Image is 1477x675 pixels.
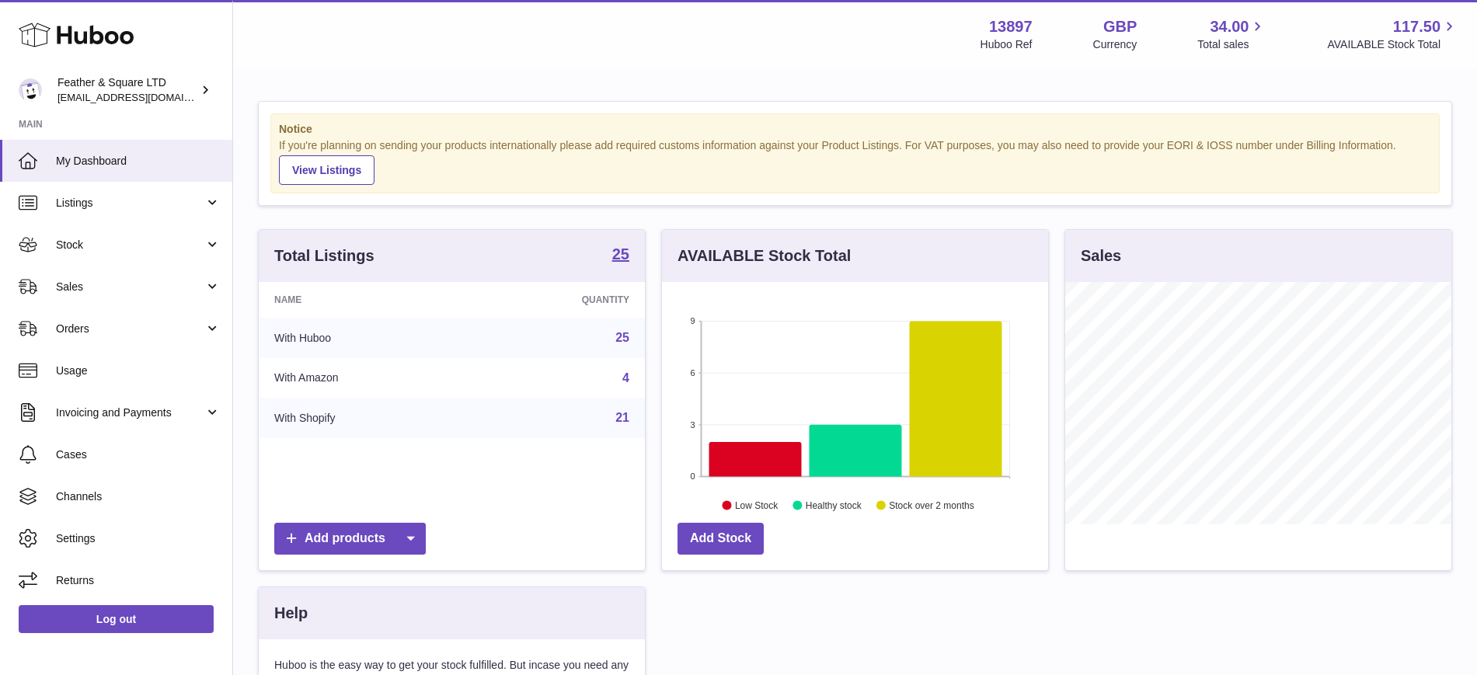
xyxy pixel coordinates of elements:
[56,405,204,420] span: Invoicing and Payments
[1093,37,1137,52] div: Currency
[56,489,221,504] span: Channels
[1393,16,1440,37] span: 117.50
[56,280,204,294] span: Sales
[274,603,308,624] h3: Help
[1197,37,1266,52] span: Total sales
[57,91,228,103] span: [EMAIL_ADDRESS][DOMAIN_NAME]
[1327,16,1458,52] a: 117.50 AVAILABLE Stock Total
[56,364,221,378] span: Usage
[612,246,629,262] strong: 25
[615,411,629,424] a: 21
[690,419,695,429] text: 3
[1081,245,1121,266] h3: Sales
[56,322,204,336] span: Orders
[56,573,221,588] span: Returns
[690,316,695,325] text: 9
[1210,16,1249,37] span: 34.00
[678,245,851,266] h3: AVAILABLE Stock Total
[259,282,470,318] th: Name
[889,499,974,510] text: Stock over 2 months
[690,368,695,378] text: 6
[57,75,197,105] div: Feather & Square LTD
[259,318,470,358] td: With Huboo
[690,471,695,481] text: 0
[274,245,374,266] h3: Total Listings
[259,358,470,398] td: With Amazon
[622,371,629,384] a: 4
[19,78,42,102] img: feathernsquare@gmail.com
[279,122,1431,137] strong: Notice
[56,238,204,252] span: Stock
[1327,37,1458,52] span: AVAILABLE Stock Total
[279,155,374,185] a: View Listings
[274,523,426,555] a: Add products
[615,331,629,344] a: 25
[56,531,221,546] span: Settings
[981,37,1033,52] div: Huboo Ref
[1103,16,1137,37] strong: GBP
[735,499,779,510] text: Low Stock
[279,138,1431,185] div: If you're planning on sending your products internationally please add required customs informati...
[19,605,214,633] a: Log out
[470,282,645,318] th: Quantity
[678,523,764,555] a: Add Stock
[989,16,1033,37] strong: 13897
[1197,16,1266,52] a: 34.00 Total sales
[612,246,629,265] a: 25
[259,398,470,438] td: With Shopify
[56,196,204,211] span: Listings
[806,499,862,510] text: Healthy stock
[56,447,221,462] span: Cases
[56,154,221,169] span: My Dashboard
